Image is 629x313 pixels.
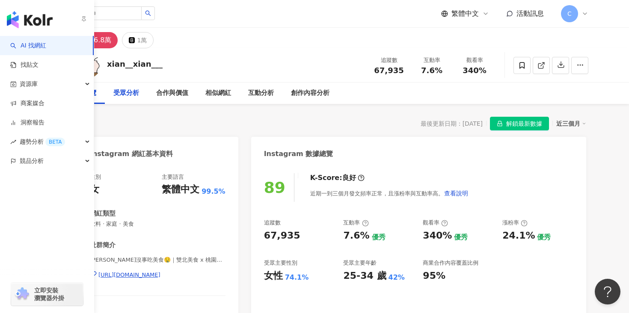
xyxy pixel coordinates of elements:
div: 互動分析 [248,88,274,98]
div: Instagram 網紅基本資料 [90,149,173,159]
div: 社群簡介 [90,241,116,250]
div: 74.1% [285,273,309,282]
span: 趨勢分析 [20,132,65,151]
div: 女性 [264,269,283,283]
span: search [145,10,151,16]
span: 解鎖最新數據 [506,117,542,131]
div: 性別 [90,173,101,181]
div: 優秀 [372,233,386,242]
div: 優秀 [537,233,551,242]
div: 商業合作內容覆蓋比例 [423,259,478,267]
img: logo [7,11,53,28]
div: 25-34 歲 [343,269,386,283]
div: 42% [389,273,405,282]
button: 解鎖最新數據 [490,117,549,130]
div: 最後更新日期：[DATE] [421,120,483,127]
div: 7.6% [343,229,369,242]
div: 1萬 [137,34,147,46]
span: 活動訊息 [516,9,544,18]
span: 競品分析 [20,151,44,171]
div: 優秀 [454,233,468,242]
span: 340% [463,66,487,75]
img: chrome extension [14,287,30,301]
div: BETA [45,138,65,146]
span: 飲料 · 家庭 · 美食 [90,220,225,228]
div: K-Score : [310,173,365,183]
a: 洞察報告 [10,118,45,127]
div: 互動率 [343,219,368,227]
div: 6.8萬 [94,34,111,46]
div: 漲粉率 [502,219,528,227]
div: 受眾主要年齡 [343,259,377,267]
div: 追蹤數 [264,219,281,227]
a: searchAI 找網紅 [10,41,46,50]
div: 觀看率 [458,56,491,65]
div: 創作內容分析 [291,88,329,98]
a: 商案媒合 [10,99,45,108]
div: 67,935 [264,229,300,242]
div: 近期一到三個月發文頻率正常，且漲粉率與互動率高。 [310,185,469,202]
span: [PERSON_NAME]沒事吃美食🤤｜雙北美食 x 桃園美食 x 台中美食 ｜ | xian__xian___ [90,256,225,264]
iframe: Help Scout Beacon - Open [595,279,620,304]
div: 受眾分析 [113,88,139,98]
div: Instagram 數據總覽 [264,149,333,159]
div: 女 [90,183,99,196]
div: 近三個月 [556,118,586,129]
span: C [567,9,572,18]
span: 99.5% [202,187,225,196]
span: 7.6% [421,66,442,75]
span: lock [497,121,503,127]
button: 1萬 [122,32,154,48]
a: 找貼文 [10,61,39,69]
div: 合作與價值 [156,88,188,98]
div: 觀看率 [423,219,448,227]
div: [URL][DOMAIN_NAME] [98,271,160,279]
div: 95% [423,269,445,283]
div: 良好 [342,173,356,183]
div: 互動率 [415,56,448,65]
div: xian__xian___ [107,59,163,69]
span: 立即安裝 瀏覽器外掛 [34,286,64,302]
div: 24.1% [502,229,535,242]
button: 查看說明 [444,185,469,202]
button: 6.8萬 [75,32,118,48]
a: [URL][DOMAIN_NAME] [90,271,225,279]
span: 資源庫 [20,74,38,94]
div: 網紅類型 [90,209,116,218]
div: 主要語言 [162,173,184,181]
div: 89 [264,179,285,196]
div: 受眾主要性別 [264,259,297,267]
div: 相似網紅 [205,88,231,98]
span: rise [10,139,16,145]
a: chrome extension立即安裝 瀏覽器外掛 [11,283,83,306]
span: 查看說明 [444,190,468,197]
div: 340% [423,229,452,242]
span: 67,935 [374,66,404,75]
div: 追蹤數 [373,56,405,65]
div: 繁體中文 [162,183,199,196]
span: 繁體中文 [451,9,479,18]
